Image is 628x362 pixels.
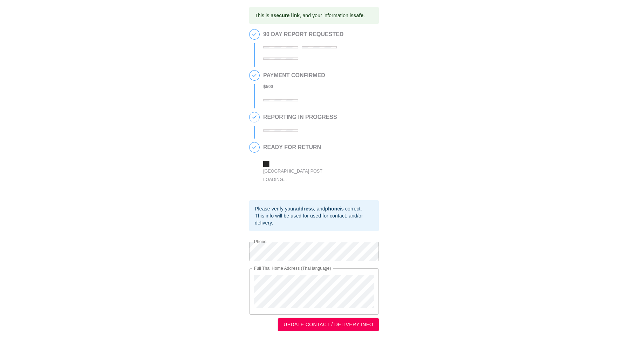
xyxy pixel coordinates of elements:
[263,84,273,89] b: ฿ 500
[250,112,259,122] span: 3
[325,206,340,212] b: phone
[263,31,375,38] h2: 90 DAY REPORT REQUESTED
[284,320,373,329] span: UPDATE CONTACT / DELIVERY INFO
[273,13,300,18] b: secure link
[263,114,337,120] h2: REPORTING IN PROGRESS
[250,29,259,39] span: 1
[255,9,365,22] div: This is a , and your information is .
[295,206,314,212] b: address
[263,144,368,150] h2: READY FOR RETURN
[278,318,379,331] button: UPDATE CONTACT / DELIVERY INFO
[263,167,337,183] div: [GEOGRAPHIC_DATA] Post Loading...
[250,142,259,152] span: 4
[255,212,373,226] div: This info will be used for used for contact, and/or delivery.
[255,205,373,212] div: Please verify your , and is correct.
[353,13,363,18] b: safe
[263,72,325,79] h2: PAYMENT CONFIRMED
[250,71,259,80] span: 2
